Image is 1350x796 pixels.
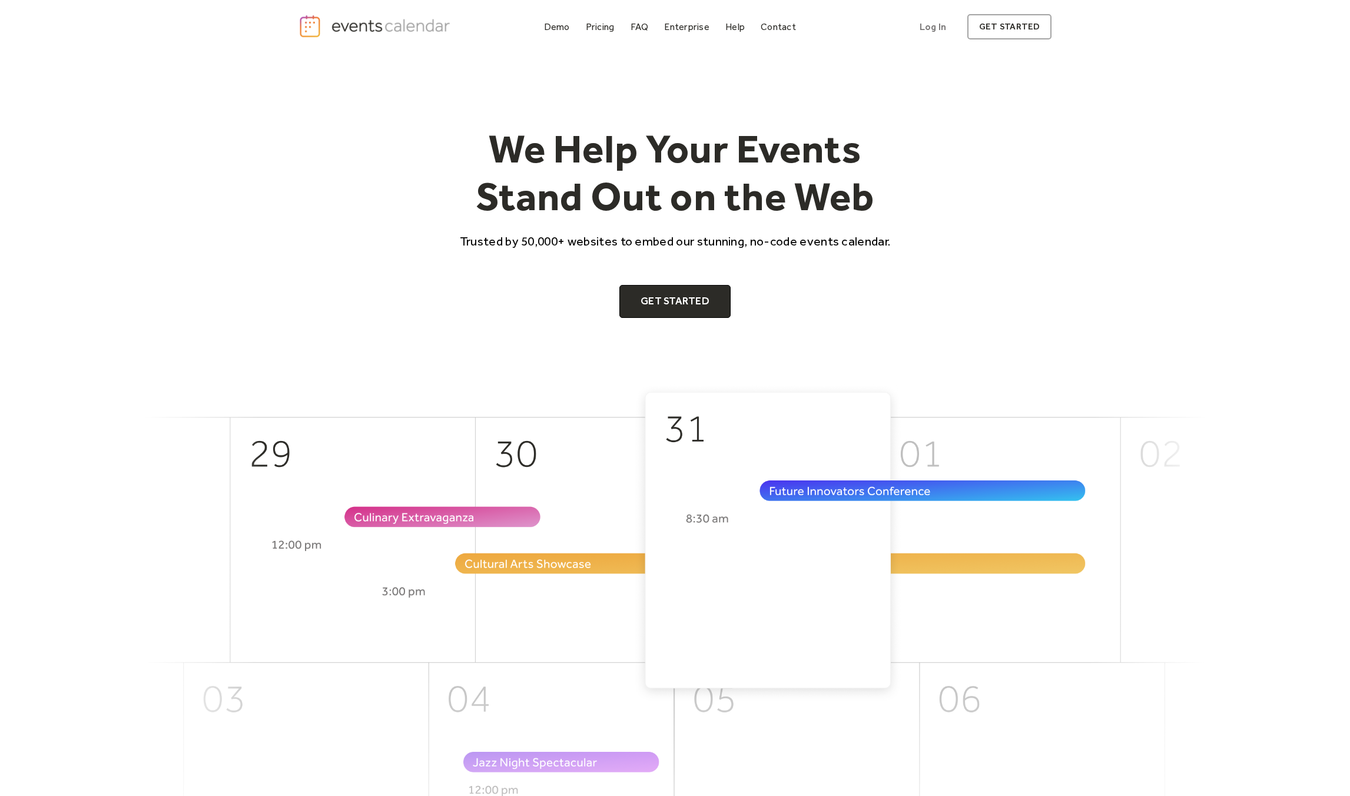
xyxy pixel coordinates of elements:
[449,233,901,250] p: Trusted by 50,000+ websites to embed our stunning, no-code events calendar.
[659,19,714,35] a: Enterprise
[631,24,649,30] div: FAQ
[725,24,745,30] div: Help
[664,24,709,30] div: Enterprise
[581,19,619,35] a: Pricing
[586,24,615,30] div: Pricing
[619,285,731,318] a: Get Started
[539,19,575,35] a: Demo
[626,19,654,35] a: FAQ
[761,24,796,30] div: Contact
[756,19,801,35] a: Contact
[449,125,901,221] h1: We Help Your Events Stand Out on the Web
[908,14,958,39] a: Log In
[544,24,570,30] div: Demo
[967,14,1052,39] a: get started
[721,19,749,35] a: Help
